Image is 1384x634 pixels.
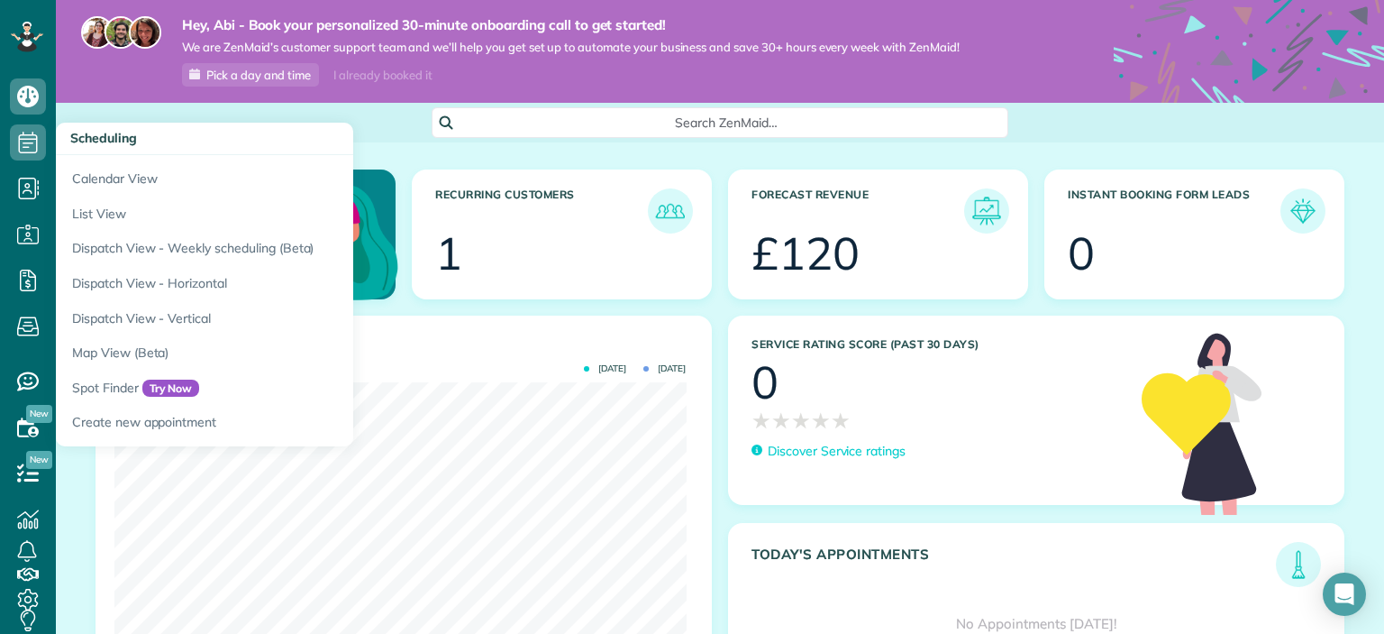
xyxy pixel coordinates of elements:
a: List View [56,197,506,232]
h3: Instant Booking Form Leads [1068,188,1280,234]
h3: Actual Revenue this month [119,339,693,355]
div: Open Intercom Messenger [1323,573,1366,616]
span: [DATE] [584,364,626,373]
a: Pick a day and time [182,63,319,87]
a: Dispatch View - Horizontal [56,266,506,301]
span: [DATE] [643,364,686,373]
span: ★ [751,405,771,436]
a: Dispatch View - Weekly scheduling (Beta) [56,231,506,266]
span: New [26,451,52,469]
div: 0 [751,360,778,405]
span: ★ [791,405,811,436]
span: ★ [831,405,851,436]
div: £120 [751,231,860,276]
h3: Service Rating score (past 30 days) [751,338,1124,351]
span: We are ZenMaid’s customer support team and we’ll help you get set up to automate your business an... [182,40,960,55]
img: jorge-587dff0eeaa6aab1f244e6dc62b8924c3b6ad411094392a53c71c6c4a576187d.jpg [105,16,137,49]
span: Scheduling [70,130,137,146]
strong: Hey, Abi - Book your personalized 30-minute onboarding call to get started! [182,16,960,34]
h3: Forecast Revenue [751,188,964,234]
div: 1 [435,231,462,276]
h3: Recurring Customers [435,188,648,234]
a: Calendar View [56,155,506,197]
div: 0 [1068,231,1095,276]
a: Spot FinderTry Now [56,371,506,406]
img: icon_forecast_revenue-8c13a41c7ed35a8dcfafea3cbb826a0462acb37728057bba2d056411b612bbbe.png [969,193,1005,229]
span: Try Now [142,380,200,398]
img: maria-72a9807cf96188c08ef61303f053569d2e2a8a1cde33d635c8a3ac13582a053d.jpg [81,16,114,49]
a: Dispatch View - Vertical [56,301,506,336]
img: michelle-19f622bdf1676172e81f8f8fba1fb50e276960ebfe0243fe18214015130c80e4.jpg [129,16,161,49]
div: I already booked it [323,64,442,87]
span: ★ [771,405,791,436]
span: Pick a day and time [206,68,311,82]
a: Create new appointment [56,405,506,446]
span: New [26,405,52,423]
span: ★ [811,405,831,436]
a: Discover Service ratings [751,442,906,461]
h3: Today's Appointments [751,547,1276,587]
img: icon_todays_appointments-901f7ab196bb0bea1936b74009e4eb5ffbc2d2711fa7634e0d609ed5ef32b18b.png [1280,547,1316,583]
img: icon_form_leads-04211a6a04a5b2264e4ee56bc0799ec3eb69b7e499cbb523a139df1d13a81ae0.png [1285,193,1321,229]
img: icon_recurring_customers-cf858462ba22bcd05b5a5880d41d6543d210077de5bb9ebc9590e49fd87d84ed.png [652,193,688,229]
a: Map View (Beta) [56,335,506,371]
p: Discover Service ratings [768,442,906,461]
